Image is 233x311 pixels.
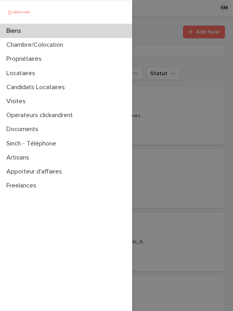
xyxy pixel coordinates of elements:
[3,182,43,189] p: Freelances
[3,126,45,133] p: Documents
[3,168,68,175] p: Apporteur d'affaires
[3,84,71,91] p: Candidats Locataires
[3,140,62,148] p: Sinch - Téléphone
[3,70,42,77] p: Locataires
[3,55,48,63] p: Propriétaires
[3,98,32,105] p: Visites
[3,41,70,49] p: Chambre/Colocation
[3,154,36,161] p: Artisans
[3,27,28,35] p: Biens
[3,112,79,119] p: Operateurs clickandrent
[6,7,32,17] img: UCB0brd3T0yccxBKYDjQ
